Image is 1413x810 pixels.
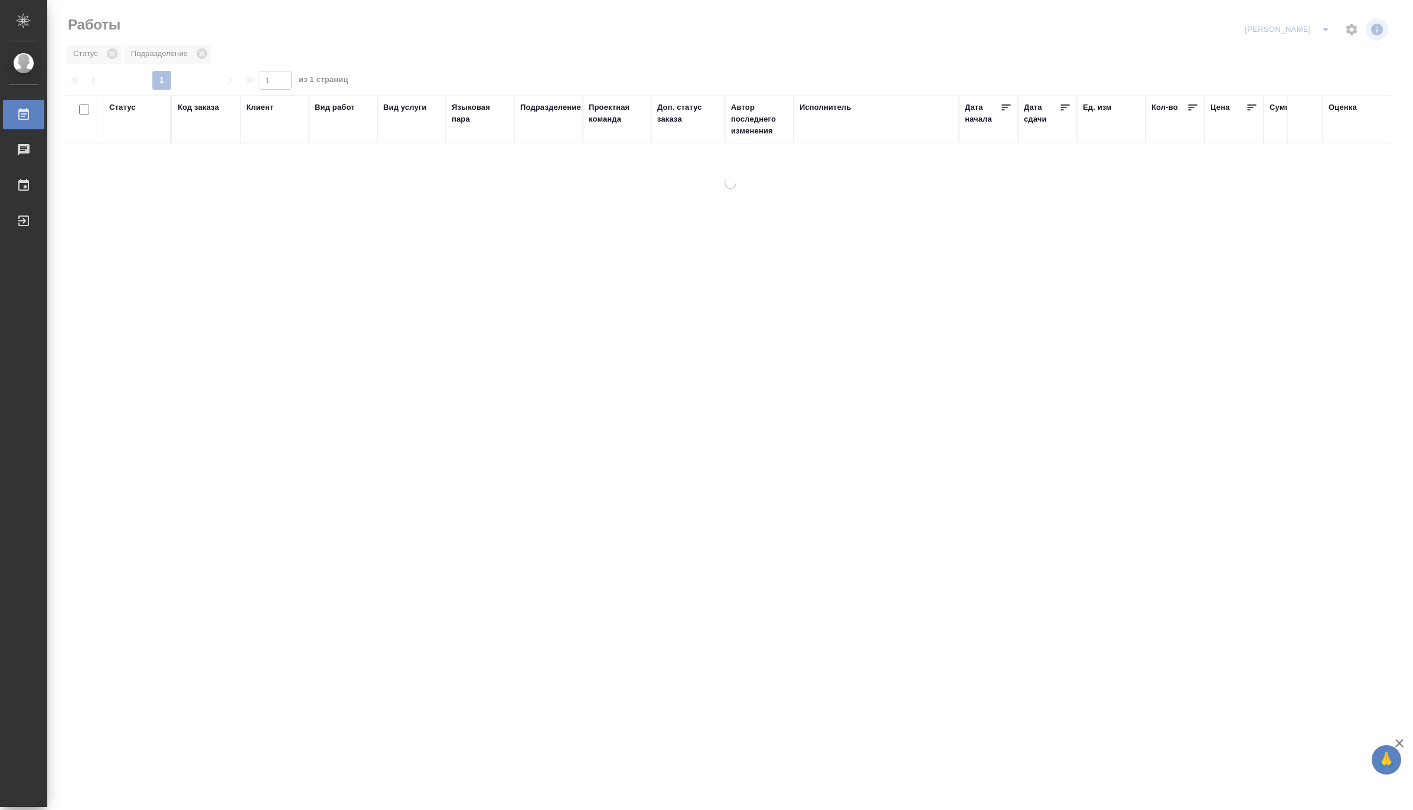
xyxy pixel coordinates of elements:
div: Клиент [246,102,273,113]
div: Проектная команда [589,102,645,125]
div: Подразделение [520,102,581,113]
button: 🙏 [1372,745,1401,775]
div: Доп. статус заказа [657,102,719,125]
div: Сумма [1270,102,1295,113]
div: Вид работ [315,102,355,113]
div: Исполнитель [799,102,851,113]
div: Вид услуги [383,102,427,113]
div: Кол-во [1151,102,1178,113]
div: Ед. изм [1083,102,1112,113]
div: Оценка [1329,102,1357,113]
div: Языковая пара [452,102,508,125]
span: 🙏 [1376,747,1396,772]
div: Статус [109,102,136,113]
div: Цена [1210,102,1230,113]
div: Дата сдачи [1024,102,1059,125]
div: Дата начала [965,102,1000,125]
div: Автор последнего изменения [731,102,788,137]
div: Код заказа [178,102,219,113]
